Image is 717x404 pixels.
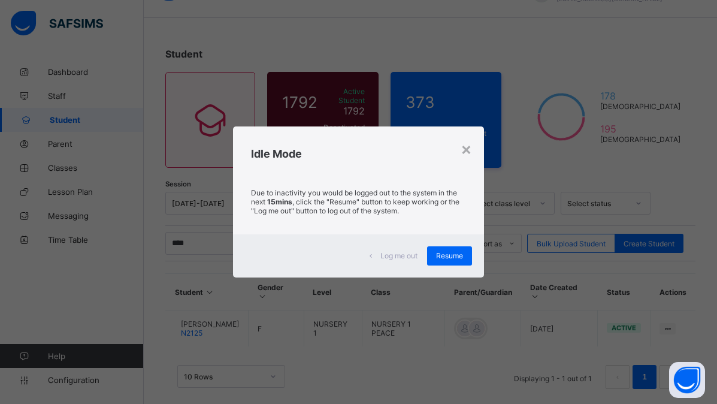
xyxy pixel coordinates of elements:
[461,138,472,159] div: ×
[380,251,418,260] span: Log me out
[436,251,463,260] span: Resume
[251,188,466,215] p: Due to inactivity you would be logged out to the system in the next , click the "Resume" button t...
[251,147,466,160] h2: Idle Mode
[669,362,705,398] button: Open asap
[267,197,292,206] strong: 15mins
